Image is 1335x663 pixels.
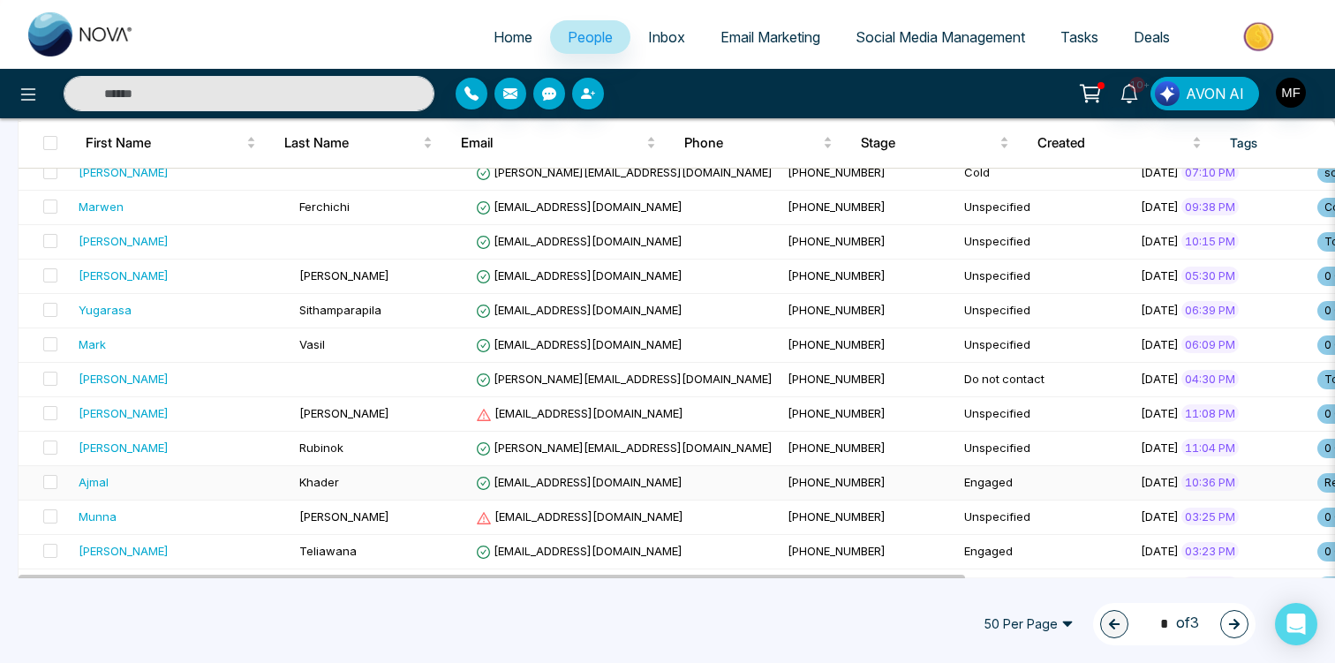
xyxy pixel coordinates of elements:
[1141,268,1179,283] span: [DATE]
[788,303,886,317] span: [PHONE_NUMBER]
[684,132,819,154] span: Phone
[1181,473,1239,491] span: 10:36 PM
[461,132,644,154] span: Email
[550,20,630,54] a: People
[1141,406,1179,420] span: [DATE]
[270,118,447,168] th: Last Name
[788,475,886,489] span: [PHONE_NUMBER]
[476,406,683,420] span: [EMAIL_ADDRESS][DOMAIN_NAME]
[72,118,270,168] th: First Name
[788,165,886,179] span: [PHONE_NUMBER]
[299,509,389,524] span: [PERSON_NAME]
[788,406,886,420] span: [PHONE_NUMBER]
[476,303,683,317] span: [EMAIL_ADDRESS][DOMAIN_NAME]
[1181,335,1239,353] span: 06:09 PM
[720,28,820,46] span: Email Marketing
[568,28,613,46] span: People
[971,610,1086,638] span: 50 Per Page
[630,20,703,54] a: Inbox
[957,156,1134,191] td: Cold
[788,234,886,248] span: [PHONE_NUMBER]
[299,544,357,558] span: Teliawana
[1196,17,1324,57] img: Market-place.gif
[1186,83,1244,104] span: AVON AI
[476,337,683,351] span: [EMAIL_ADDRESS][DOMAIN_NAME]
[79,439,169,456] div: [PERSON_NAME]
[1141,165,1179,179] span: [DATE]
[494,28,532,46] span: Home
[476,165,773,179] span: [PERSON_NAME][EMAIL_ADDRESS][DOMAIN_NAME]
[1108,77,1150,108] a: 10+
[476,200,683,214] span: [EMAIL_ADDRESS][DOMAIN_NAME]
[28,12,134,57] img: Nova CRM Logo
[1150,77,1259,110] button: AVON AI
[957,328,1134,363] td: Unspecified
[957,191,1134,225] td: Unspecified
[476,234,683,248] span: [EMAIL_ADDRESS][DOMAIN_NAME]
[847,118,1023,168] th: Stage
[79,198,124,215] div: Marwen
[1141,372,1179,386] span: [DATE]
[299,406,389,420] span: [PERSON_NAME]
[476,372,773,386] span: [PERSON_NAME][EMAIL_ADDRESS][DOMAIN_NAME]
[79,335,106,353] div: Mark
[79,542,169,560] div: [PERSON_NAME]
[1037,132,1188,154] span: Created
[861,132,996,154] span: Stage
[703,20,838,54] a: Email Marketing
[1181,163,1239,181] span: 07:10 PM
[1060,28,1098,46] span: Tasks
[1181,439,1239,456] span: 11:04 PM
[1276,78,1306,108] img: User Avatar
[1150,612,1199,636] span: of 3
[79,163,169,181] div: [PERSON_NAME]
[284,132,419,154] span: Last Name
[299,441,343,455] span: Rubinok
[957,466,1134,501] td: Engaged
[1043,20,1116,54] a: Tasks
[957,501,1134,535] td: Unspecified
[1155,81,1180,106] img: Lead Flow
[788,509,886,524] span: [PHONE_NUMBER]
[788,441,886,455] span: [PHONE_NUMBER]
[299,337,325,351] span: Vasil
[79,473,109,491] div: Ajmal
[86,132,243,154] span: First Name
[299,200,350,214] span: Ferchichi
[648,28,685,46] span: Inbox
[1141,475,1179,489] span: [DATE]
[79,232,169,250] div: [PERSON_NAME]
[957,432,1134,466] td: Unspecified
[957,363,1134,397] td: Do not contact
[1134,28,1170,46] span: Deals
[838,20,1043,54] a: Social Media Management
[1181,370,1239,388] span: 04:30 PM
[299,268,389,283] span: [PERSON_NAME]
[957,225,1134,260] td: Unspecified
[1141,544,1179,558] span: [DATE]
[670,118,847,168] th: Phone
[1181,542,1239,560] span: 03:23 PM
[856,28,1025,46] span: Social Media Management
[79,404,169,422] div: [PERSON_NAME]
[1181,301,1239,319] span: 06:39 PM
[1141,200,1179,214] span: [DATE]
[299,475,339,489] span: Khader
[299,303,381,317] span: Sithamparapila
[79,508,117,525] div: Munna
[1129,77,1145,93] span: 10+
[957,294,1134,328] td: Unspecified
[476,20,550,54] a: Home
[1141,234,1179,248] span: [DATE]
[957,260,1134,294] td: Unspecified
[957,569,1134,604] td: Unspecified
[957,535,1134,569] td: Engaged
[788,544,886,558] span: [PHONE_NUMBER]
[79,267,169,284] div: [PERSON_NAME]
[1181,267,1239,284] span: 05:30 PM
[1181,232,1239,250] span: 10:15 PM
[79,301,132,319] div: Yugarasa
[1141,441,1179,455] span: [DATE]
[476,509,683,524] span: [EMAIL_ADDRESS][DOMAIN_NAME]
[1141,337,1179,351] span: [DATE]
